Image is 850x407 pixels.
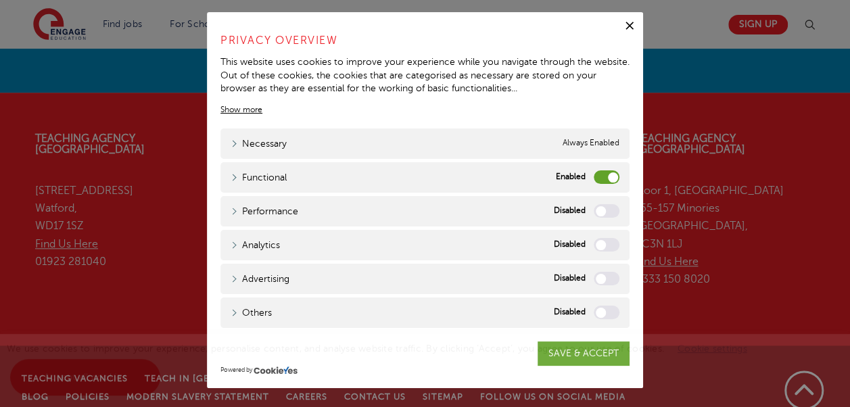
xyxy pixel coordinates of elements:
a: Analytics [231,238,280,252]
a: Cookie settings [678,343,747,354]
h4: Privacy Overview [220,32,630,49]
a: Advertising [231,272,289,286]
a: Functional [231,170,287,185]
a: Performance [231,204,298,218]
span: Always Enabled [563,137,619,151]
span: We use cookies to improve your experience, personalise content, and analyse website traffic. By c... [7,343,761,382]
a: Necessary [231,137,287,151]
div: This website uses cookies to improve your experience while you navigate through the website. Out ... [220,55,630,95]
a: Accept all cookies [10,359,160,396]
a: Others [231,306,272,320]
a: Show more [220,103,262,116]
